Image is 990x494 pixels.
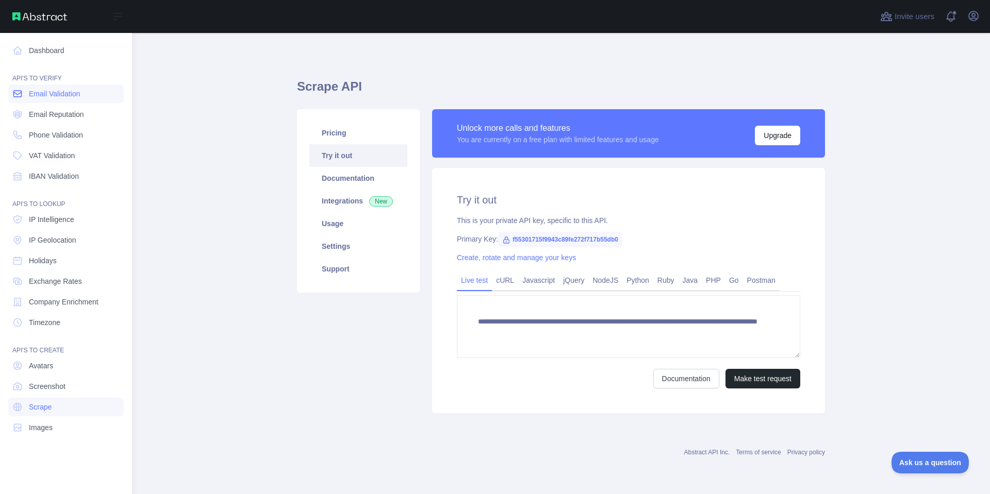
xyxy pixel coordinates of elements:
a: Scrape [8,398,124,416]
a: Postman [743,272,780,288]
div: Primary Key: [457,234,800,244]
a: Email Validation [8,84,124,103]
a: Company Enrichment [8,293,124,311]
a: Try it out [309,144,407,167]
a: Terms of service [736,449,781,456]
a: Live test [457,272,492,288]
h2: Try it out [457,193,800,207]
span: Screenshot [29,381,65,391]
span: IP Intelligence [29,214,74,225]
div: API'S TO VERIFY [8,62,124,82]
span: Timezone [29,317,60,328]
a: PHP [702,272,725,288]
a: Screenshot [8,377,124,396]
a: Settings [309,235,407,258]
a: Javascript [518,272,559,288]
button: Make test request [725,369,800,388]
span: Scrape [29,402,52,412]
a: Exchange Rates [8,272,124,291]
a: Documentation [653,369,719,388]
div: API'S TO CREATE [8,334,124,354]
a: NodeJS [588,272,622,288]
a: Images [8,418,124,437]
span: f55301715f9943c89fe272f717b55db0 [498,232,622,247]
h1: Scrape API [297,78,825,103]
div: Unlock more calls and features [457,122,659,134]
div: API'S TO LOOKUP [8,188,124,208]
a: Privacy policy [787,449,825,456]
a: jQuery [559,272,588,288]
span: Phone Validation [29,130,83,140]
span: Invite users [895,11,934,23]
a: Pricing [309,122,407,144]
a: Holidays [8,251,124,270]
div: This is your private API key, specific to this API. [457,215,800,226]
span: Avatars [29,361,53,371]
a: VAT Validation [8,146,124,165]
a: Ruby [653,272,679,288]
iframe: Toggle Customer Support [892,452,969,473]
span: Company Enrichment [29,297,98,307]
a: Timezone [8,313,124,332]
a: Documentation [309,167,407,190]
a: Create, rotate and manage your keys [457,253,576,262]
span: Exchange Rates [29,276,82,286]
a: Usage [309,212,407,235]
span: IP Geolocation [29,235,76,245]
span: IBAN Validation [29,171,79,181]
a: Avatars [8,356,124,375]
span: Images [29,422,53,433]
a: Email Reputation [8,105,124,124]
div: You are currently on a free plan with limited features and usage [457,134,659,145]
a: cURL [492,272,518,288]
a: Integrations New [309,190,407,212]
a: Dashboard [8,41,124,60]
span: Holidays [29,255,57,266]
button: Invite users [878,8,936,25]
a: IP Intelligence [8,210,124,229]
a: Java [679,272,702,288]
img: Abstract API [12,12,67,21]
a: IP Geolocation [8,231,124,249]
a: Go [725,272,743,288]
a: Phone Validation [8,126,124,144]
span: VAT Validation [29,150,75,161]
button: Upgrade [755,126,800,145]
span: New [369,196,393,207]
span: Email Reputation [29,109,84,120]
a: Support [309,258,407,280]
a: IBAN Validation [8,167,124,185]
a: Abstract API Inc. [684,449,730,456]
a: Python [622,272,653,288]
span: Email Validation [29,89,80,99]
